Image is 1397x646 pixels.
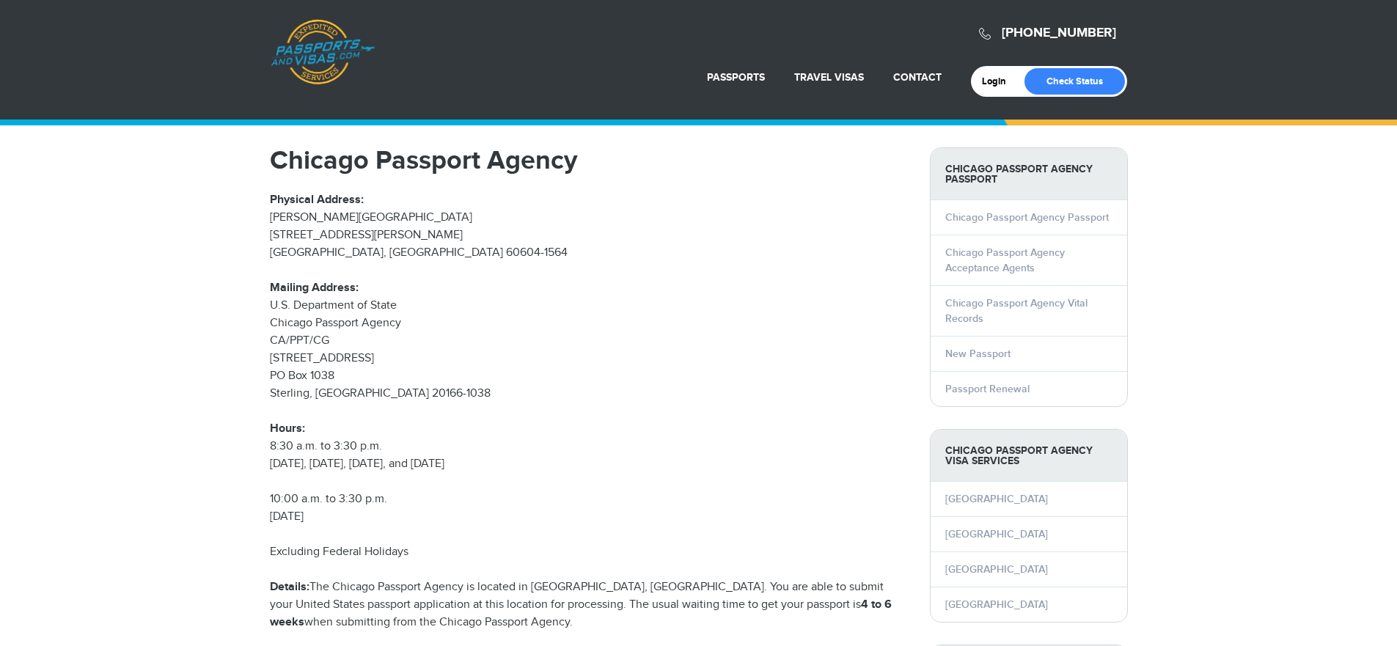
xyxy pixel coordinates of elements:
a: New Passport [945,348,1011,360]
p: [PERSON_NAME][GEOGRAPHIC_DATA] [STREET_ADDRESS][PERSON_NAME] [GEOGRAPHIC_DATA], [GEOGRAPHIC_DATA]... [270,191,908,262]
p: 8:30 a.m. to 3:30 p.m. [DATE], [DATE], [DATE], and [DATE] 10:00 a.m. to 3:30 p.m. [DATE] Excludin... [270,420,908,561]
a: Passports & [DOMAIN_NAME] [271,19,375,85]
a: Contact [893,71,942,84]
a: Passport Renewal [945,383,1030,395]
strong: Chicago Passport Agency Visa Services [931,430,1127,482]
a: Chicago Passport Agency Passport [945,211,1109,224]
a: Chicago Passport Agency Vital Records [945,297,1088,325]
a: Passports [707,71,765,84]
a: Travel Visas [794,71,864,84]
a: [GEOGRAPHIC_DATA] [945,528,1048,540]
strong: Mailing Address: [270,281,359,295]
a: Chicago Passport Agency Acceptance Agents [945,246,1065,274]
a: [GEOGRAPHIC_DATA] [945,598,1048,611]
a: [GEOGRAPHIC_DATA] [945,493,1048,505]
strong: Physical Address: [270,193,364,207]
a: Login [982,76,1016,87]
strong: 4 to 6 weeks [270,598,892,629]
p: U.S. Department of State Chicago Passport Agency CA/PPT/CG [STREET_ADDRESS] PO Box 1038 Sterling,... [270,279,908,403]
strong: Hours: [270,422,305,436]
strong: Chicago Passport Agency Passport [931,148,1127,200]
p: The Chicago Passport Agency is located in [GEOGRAPHIC_DATA], [GEOGRAPHIC_DATA]. You are able to s... [270,579,908,631]
a: [PHONE_NUMBER] [1002,25,1116,41]
a: [GEOGRAPHIC_DATA] [945,563,1048,576]
h1: Chicago Passport Agency [270,147,908,174]
a: Check Status [1024,68,1125,95]
strong: Details: [270,580,309,594]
